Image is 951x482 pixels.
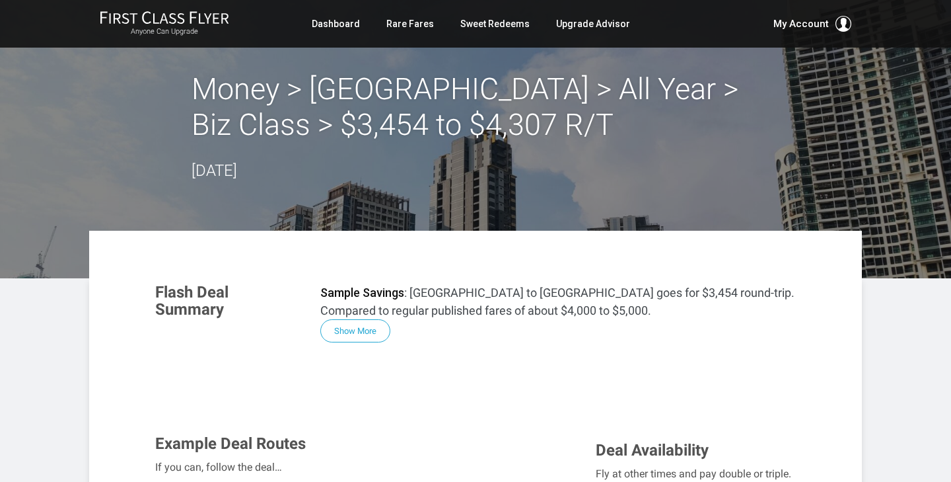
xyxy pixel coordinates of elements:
h2: Money > [GEOGRAPHIC_DATA] > All Year > Biz Class > $3,454 to $4,307 R/T [192,71,759,143]
span: Deal Availability [596,441,709,460]
time: [DATE] [192,161,237,180]
img: First Class Flyer [100,11,229,24]
span: Example Deal Routes [155,434,306,453]
div: If you can, follow the deal… [155,459,546,476]
small: Anyone Can Upgrade [100,27,229,36]
span: My Account [773,16,829,32]
strong: Sample Savings [320,286,404,300]
p: : [GEOGRAPHIC_DATA] to [GEOGRAPHIC_DATA] goes for $3,454 round-trip. Compared to regular publishe... [320,284,796,319]
h3: Flash Deal Summary [155,284,300,319]
a: Sweet Redeems [460,12,530,36]
a: Dashboard [312,12,360,36]
a: Rare Fares [386,12,434,36]
iframe: Opens a widget where you can find more information [839,442,938,475]
a: Upgrade Advisor [556,12,630,36]
button: My Account [773,16,851,32]
button: Show More [320,319,390,342]
a: First Class FlyerAnyone Can Upgrade [100,11,229,37]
